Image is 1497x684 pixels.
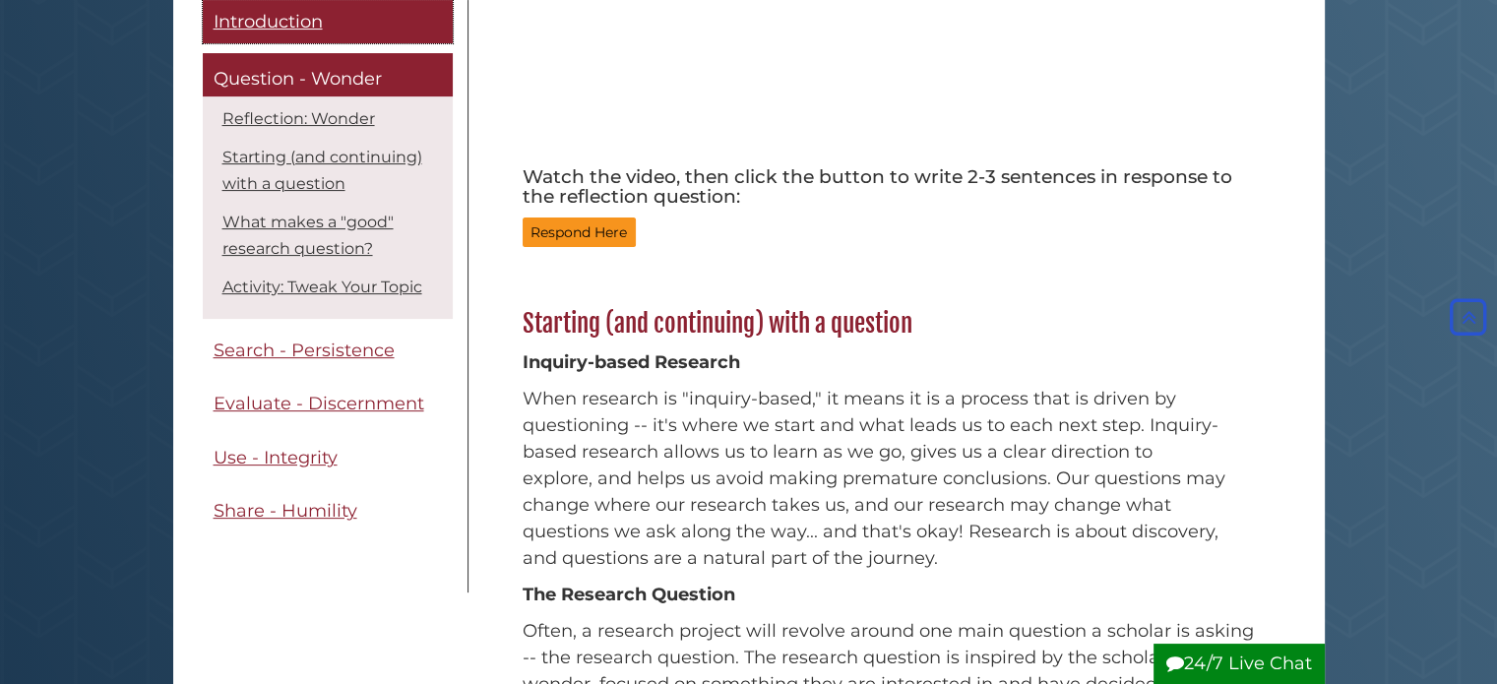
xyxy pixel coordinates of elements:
[203,436,453,480] a: Use - Integrity
[222,213,394,258] a: What makes a "good" research question?
[222,278,422,296] a: Activity: Tweak Your Topic
[523,351,740,373] strong: Inquiry-based Research
[523,386,1256,572] p: When research is "inquiry-based," it means it is a process that is driven by questioning -- it's ...
[214,501,357,523] span: Share - Humility
[214,394,424,415] span: Evaluate - Discernment
[214,447,338,468] span: Use - Integrity
[203,54,453,97] a: Question - Wonder
[1154,644,1325,684] button: 24/7 Live Chat
[523,218,636,248] button: Respond Here
[214,69,382,91] span: Question - Wonder
[203,490,453,534] a: Share - Humility
[1445,306,1492,328] a: Back to Top
[203,383,453,427] a: Evaluate - Discernment
[222,109,375,128] a: Reflection: Wonder
[214,340,395,361] span: Search - Persistence
[222,148,422,193] a: Starting (and continuing) with a question
[523,584,735,605] strong: The Research Question
[513,308,1266,340] h2: Starting (and continuing) with a question
[214,11,323,32] span: Introduction
[203,329,453,373] a: Search - Persistence
[523,167,1256,208] h5: Watch the video, then click the button to write 2-3 sentences in response to the reflection quest...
